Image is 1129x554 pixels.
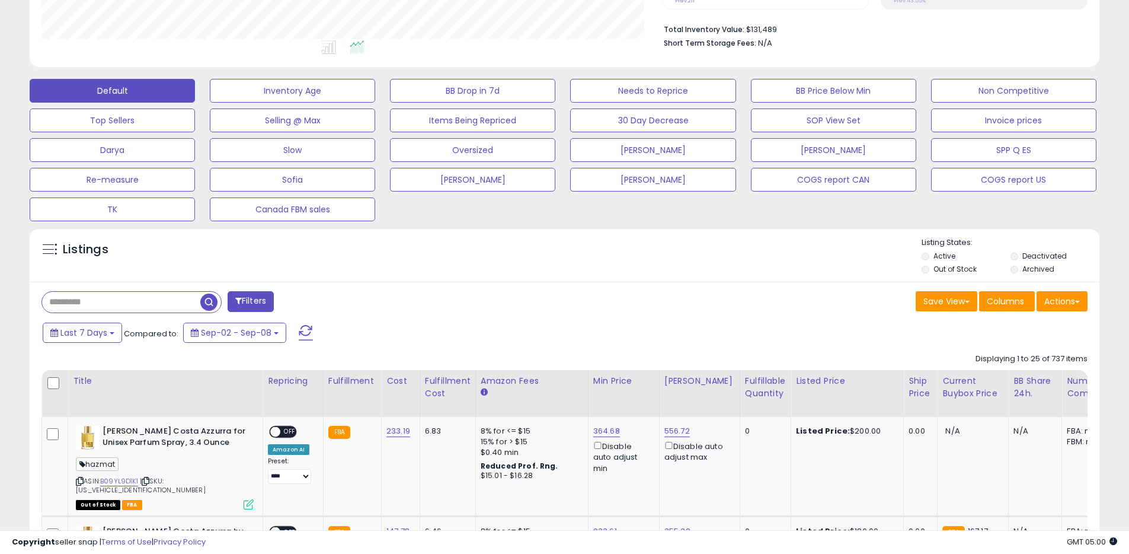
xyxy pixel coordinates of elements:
[481,387,488,398] small: Amazon Fees.
[593,425,620,437] a: 364.68
[30,168,195,192] button: Re-measure
[979,291,1035,311] button: Columns
[909,426,928,437] div: 0.00
[390,79,555,103] button: BB Drop in 7d
[664,21,1079,36] li: $131,489
[1067,536,1117,547] span: 2025-09-16 05:00 GMT
[76,457,119,471] span: hazmat
[76,426,254,508] div: ASIN:
[122,500,142,510] span: FBA
[570,109,735,132] button: 30 Day Decrease
[390,138,555,162] button: Oversized
[931,109,1096,132] button: Invoice prices
[664,375,735,387] div: [PERSON_NAME]
[390,168,555,192] button: [PERSON_NAME]
[425,426,466,437] div: 6.83
[751,138,916,162] button: [PERSON_NAME]
[916,291,977,311] button: Save View
[1013,375,1057,400] div: BB Share 24h.
[63,241,108,258] h5: Listings
[76,476,206,494] span: | SKU: [US_VEHICLE_IDENTIFICATION_NUMBER]
[481,375,583,387] div: Amazon Fees
[30,79,195,103] button: Default
[43,323,122,343] button: Last 7 Days
[942,375,1003,400] div: Current Buybox Price
[328,375,376,387] div: Fulfillment
[481,426,579,437] div: 8% for <= $15
[201,327,271,339] span: Sep-02 - Sep-08
[1067,375,1110,400] div: Num of Comp.
[909,375,932,400] div: Ship Price
[76,426,100,450] img: 41oZh4VeyjL._SL40_.jpg
[30,109,195,132] button: Top Sellers
[425,375,471,400] div: Fulfillment Cost
[12,536,55,547] strong: Copyright
[30,198,195,221] button: TK
[103,426,247,451] b: [PERSON_NAME] Costa Azzurra for Unisex Parfum Spray, 3.4 Ounce
[210,109,375,132] button: Selling @ Max
[796,375,898,387] div: Listed Price
[1022,264,1054,274] label: Archived
[664,440,731,463] div: Disable auto adjust max
[124,328,178,339] span: Compared to:
[664,38,756,48] b: Short Term Storage Fees:
[1013,426,1053,437] div: N/A
[570,79,735,103] button: Needs to Reprice
[228,291,274,312] button: Filters
[183,323,286,343] button: Sep-02 - Sep-08
[481,437,579,447] div: 15% for > $15
[390,109,555,132] button: Items Being Repriced
[570,138,735,162] button: [PERSON_NAME]
[153,536,206,547] a: Privacy Policy
[758,37,772,49] span: N/A
[1067,426,1106,437] div: FBA: n/a
[1022,251,1067,261] label: Deactivated
[268,457,314,484] div: Preset:
[30,138,195,162] button: Darya
[796,425,850,437] b: Listed Price:
[210,168,375,192] button: Sofia
[328,426,350,439] small: FBA
[12,537,206,548] div: seller snap | |
[593,440,650,474] div: Disable auto adjust min
[751,79,916,103] button: BB Price Below Min
[745,426,782,437] div: 0
[745,375,786,400] div: Fulfillable Quantity
[76,500,120,510] span: All listings that are currently out of stock and unavailable for purchase on Amazon
[268,375,318,387] div: Repricing
[922,237,1099,249] p: Listing States:
[933,264,977,274] label: Out of Stock
[1037,291,1088,311] button: Actions
[101,536,152,547] a: Terms of Use
[570,168,735,192] button: [PERSON_NAME]
[386,425,410,437] a: 233.19
[933,251,955,261] label: Active
[751,168,916,192] button: COGS report CAN
[664,24,744,34] b: Total Inventory Value:
[931,79,1096,103] button: Non Competitive
[593,375,654,387] div: Min Price
[931,168,1096,192] button: COGS report US
[210,79,375,103] button: Inventory Age
[210,198,375,221] button: Canada FBM sales
[73,375,258,387] div: Title
[664,425,690,437] a: 556.72
[268,444,309,455] div: Amazon AI
[100,476,138,486] a: B09YL9D1K1
[945,425,960,437] span: N/A
[60,327,107,339] span: Last 7 Days
[1067,437,1106,447] div: FBM: n/a
[481,471,579,481] div: $15.01 - $16.28
[210,138,375,162] button: Slow
[796,426,894,437] div: $200.00
[386,375,415,387] div: Cost
[931,138,1096,162] button: SPP Q ES
[481,461,558,471] b: Reduced Prof. Rng.
[987,295,1024,307] span: Columns
[751,109,916,132] button: SOP View Set
[976,354,1088,365] div: Displaying 1 to 25 of 737 items
[481,447,579,458] div: $0.40 min
[280,427,299,437] span: OFF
